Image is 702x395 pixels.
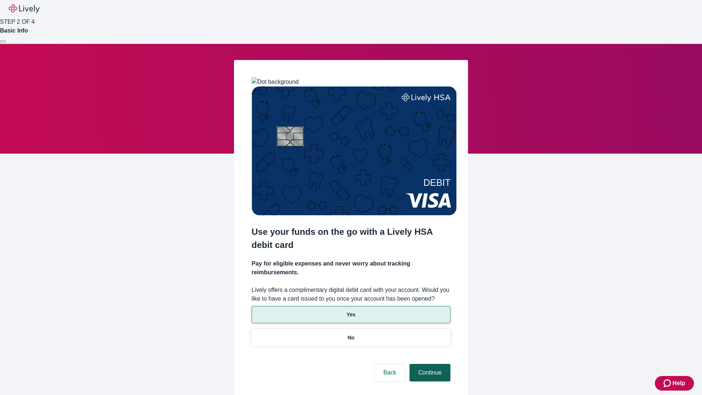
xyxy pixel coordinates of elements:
[374,364,405,381] button: Back
[672,379,685,388] span: Help
[252,78,299,86] img: Dot background
[252,286,450,303] label: Lively offers a complimentary digital debit card with your account. Would you like to have a card...
[252,306,450,323] button: Yes
[348,334,355,342] p: No
[664,379,672,388] svg: Zendesk support icon
[347,311,355,319] p: Yes
[655,376,694,391] button: Zendesk support iconHelp
[252,86,457,215] img: Debit card
[409,364,450,381] button: Continue
[252,259,450,277] h4: Pay for eligible expenses and never worry about tracking reimbursements.
[9,4,39,13] img: Lively
[252,329,450,346] button: No
[252,225,450,252] h2: Use your funds on the go with a Lively HSA debit card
